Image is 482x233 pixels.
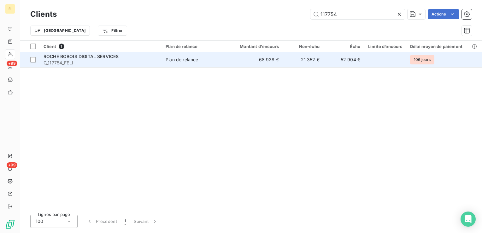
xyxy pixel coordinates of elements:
div: Open Intercom Messenger [461,212,476,227]
div: Délai moyen de paiement [410,44,478,49]
span: 106 jours [410,55,434,64]
div: Montant d'encours [232,44,279,49]
button: 1 [121,215,130,228]
span: +99 [7,61,17,66]
button: Précédent [83,215,121,228]
button: Suivant [130,215,162,228]
td: 21 352 € [283,52,323,67]
img: Logo LeanPay [5,219,15,229]
div: Plan de relance [166,57,198,63]
div: FI [5,4,15,14]
div: Non-échu [286,44,320,49]
td: 68 928 € [228,52,283,67]
div: Limite d’encours [368,44,403,49]
div: Plan de relance [166,44,224,49]
button: Filtrer [98,26,127,36]
span: +99 [7,162,17,168]
span: C_117754_FELI [44,60,158,66]
button: [GEOGRAPHIC_DATA] [30,26,90,36]
span: 1 [59,44,64,49]
button: Actions [428,9,459,19]
div: Échu [327,44,360,49]
span: Client [44,44,56,49]
h3: Clients [30,9,57,20]
span: - [400,57,402,63]
td: 52 904 € [323,52,364,67]
span: 1 [125,218,126,224]
span: ROCHE BOBOIS DIGITAL SERVICES [44,54,119,59]
span: 100 [36,218,43,224]
input: Rechercher [310,9,405,19]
